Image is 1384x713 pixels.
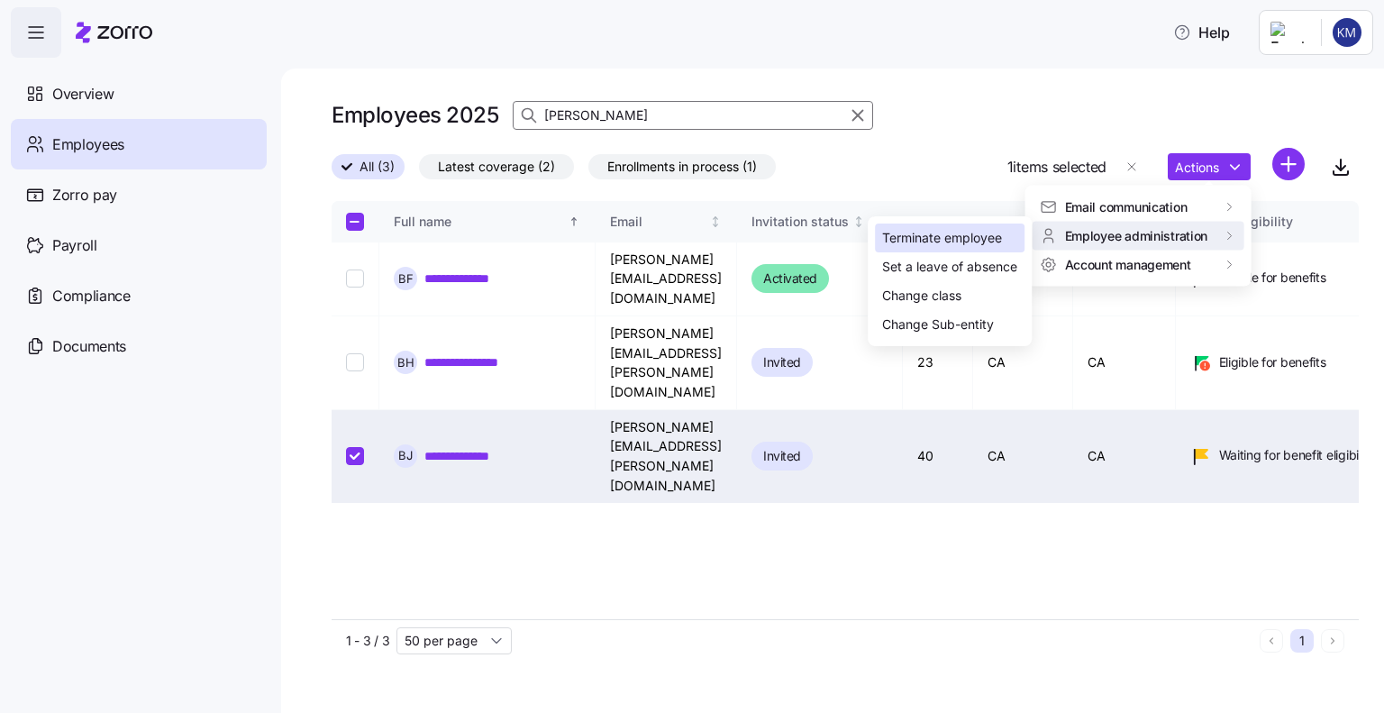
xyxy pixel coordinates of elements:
span: Email communication [1065,197,1188,215]
span: Invited [763,445,801,467]
div: Change Sub-entity [882,315,994,334]
div: Set a leave of absence [882,257,1017,277]
td: CA [973,410,1073,504]
td: CA [1073,410,1176,504]
td: [PERSON_NAME][EMAIL_ADDRESS][PERSON_NAME][DOMAIN_NAME] [596,410,737,504]
span: Waiting for benefit eligibility [1219,446,1375,464]
input: Select record 3 [346,447,364,465]
span: Account management [1065,255,1191,273]
span: Employee administration [1065,226,1208,244]
td: 40 [903,410,973,504]
span: B J [398,450,413,462]
div: Change class [882,286,961,306]
div: Terminate employee [882,228,1002,248]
